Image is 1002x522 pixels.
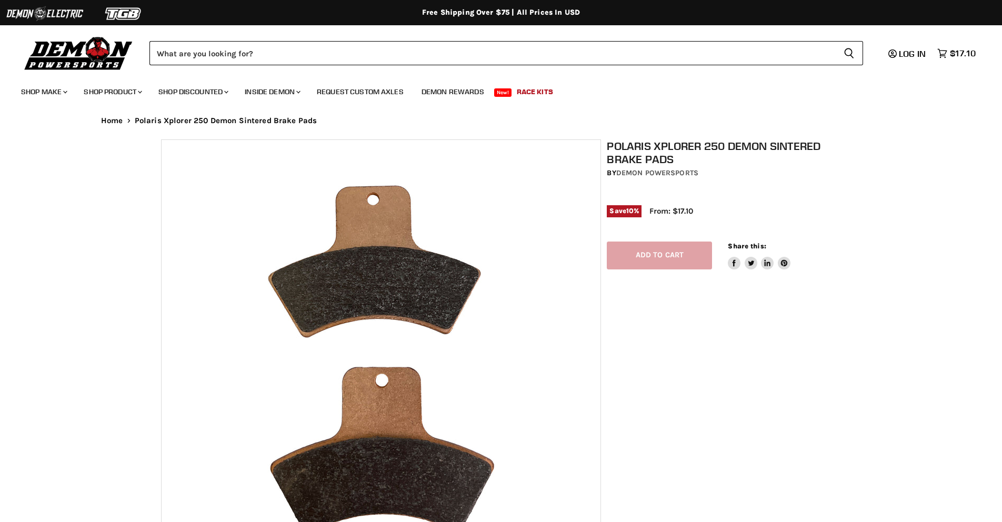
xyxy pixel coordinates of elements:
span: Share this: [728,242,766,250]
input: Search [149,41,835,65]
a: Race Kits [509,81,561,103]
aside: Share this: [728,242,790,269]
a: Shop Discounted [151,81,235,103]
a: Shop Make [13,81,74,103]
a: Inside Demon [237,81,307,103]
img: Demon Powersports [21,34,136,72]
form: Product [149,41,863,65]
ul: Main menu [13,77,973,103]
button: Search [835,41,863,65]
img: TGB Logo 2 [84,4,163,24]
span: $17.10 [950,48,976,58]
span: New! [494,88,512,97]
div: by [607,167,847,179]
span: 10 [626,207,634,215]
a: $17.10 [932,46,981,61]
div: Free Shipping Over $75 | All Prices In USD [80,8,922,17]
a: Demon Rewards [414,81,492,103]
span: Save % [607,205,642,217]
a: Home [101,116,123,125]
a: Shop Product [76,81,148,103]
h1: Polaris Xplorer 250 Demon Sintered Brake Pads [607,139,847,166]
img: Demon Electric Logo 2 [5,4,84,24]
span: From: $17.10 [649,206,693,216]
nav: Breadcrumbs [80,116,922,125]
span: Polaris Xplorer 250 Demon Sintered Brake Pads [135,116,317,125]
a: Log in [884,49,932,58]
span: Log in [899,48,926,59]
a: Demon Powersports [616,168,698,177]
a: Request Custom Axles [309,81,412,103]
